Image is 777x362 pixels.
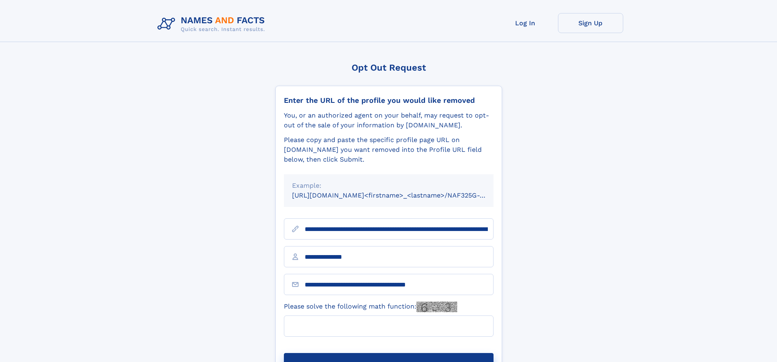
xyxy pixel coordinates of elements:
[154,13,272,35] img: Logo Names and Facts
[292,181,485,191] div: Example:
[284,302,457,312] label: Please solve the following math function:
[284,96,494,105] div: Enter the URL of the profile you would like removed
[493,13,558,33] a: Log In
[275,62,502,73] div: Opt Out Request
[284,135,494,164] div: Please copy and paste the specific profile page URL on [DOMAIN_NAME] you want removed into the Pr...
[558,13,623,33] a: Sign Up
[284,111,494,130] div: You, or an authorized agent on your behalf, may request to opt-out of the sale of your informatio...
[292,191,509,199] small: [URL][DOMAIN_NAME]<firstname>_<lastname>/NAF325G-xxxxxxxx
